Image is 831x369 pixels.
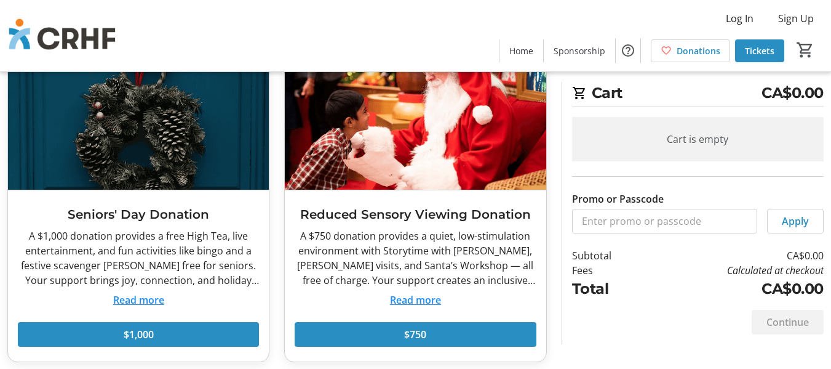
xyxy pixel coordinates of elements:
[544,39,615,62] a: Sponsorship
[390,293,441,307] button: Read more
[716,9,763,28] button: Log In
[572,209,757,233] input: Enter promo or passcode
[794,39,816,61] button: Cart
[404,327,426,342] span: $750
[295,205,536,224] h3: Reduced Sensory Viewing Donation
[726,11,753,26] span: Log In
[761,82,824,104] span: CA$0.00
[8,43,269,190] img: Seniors' Day Donation
[499,39,543,62] a: Home
[645,248,824,263] td: CA$0.00
[768,9,824,28] button: Sign Up
[18,322,259,347] button: $1,000
[509,44,533,57] span: Home
[735,39,784,62] a: Tickets
[572,192,664,206] label: Promo or Passcode
[295,322,536,347] button: $750
[572,263,645,278] td: Fees
[113,293,164,307] button: Read more
[677,44,720,57] span: Donations
[651,39,730,62] a: Donations
[745,44,774,57] span: Tickets
[18,229,259,288] div: A $1,000 donation provides a free High Tea, live entertainment, and fun activities like bingo and...
[616,38,640,63] button: Help
[572,278,645,300] td: Total
[7,5,117,67] img: Chinook Regional Hospital Foundation's Logo
[18,205,259,224] h3: Seniors' Day Donation
[645,278,824,300] td: CA$0.00
[778,11,814,26] span: Sign Up
[572,117,824,161] div: Cart is empty
[295,229,536,288] div: A $750 donation provides a quiet, low-stimulation environment with Storytime with [PERSON_NAME], ...
[572,248,645,263] td: Subtotal
[285,43,546,190] img: Reduced Sensory Viewing Donation
[645,263,824,278] td: Calculated at checkout
[782,214,809,229] span: Apply
[767,209,824,233] button: Apply
[124,327,154,342] span: $1,000
[572,82,824,107] h2: Cart
[554,44,605,57] span: Sponsorship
